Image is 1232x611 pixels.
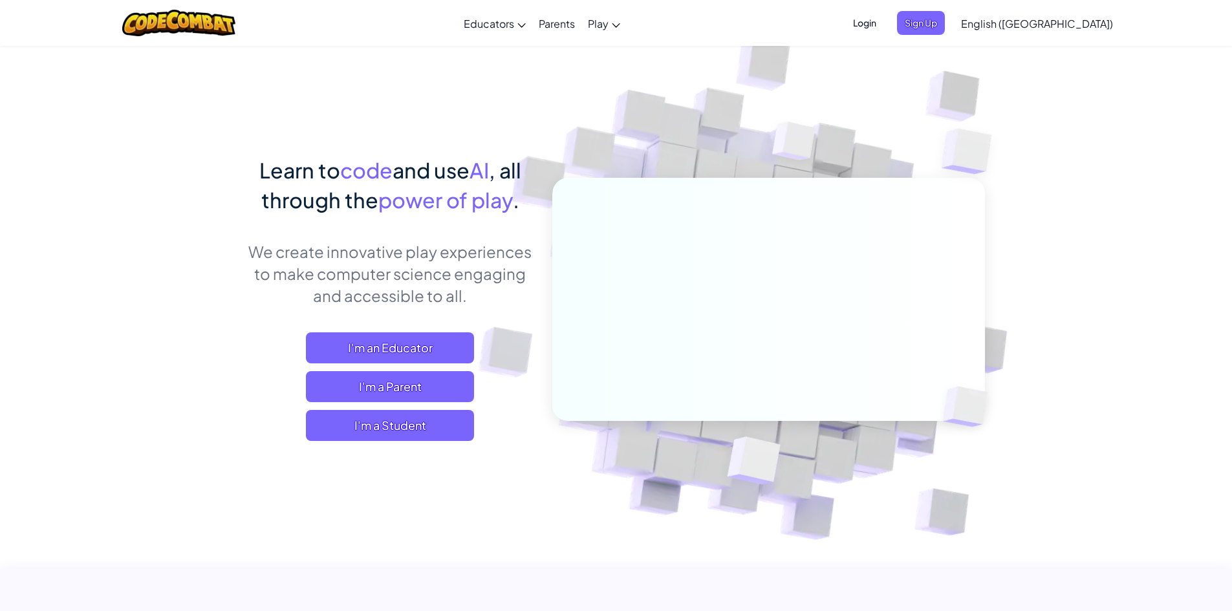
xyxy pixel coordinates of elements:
a: I'm a Parent [306,371,474,402]
a: English ([GEOGRAPHIC_DATA]) [955,6,1119,41]
img: CodeCombat logo [122,10,235,36]
img: Overlap cubes [695,409,811,517]
button: Login [845,11,884,35]
a: Parents [532,6,581,41]
span: power of play [378,187,513,213]
span: Play [588,17,609,30]
span: Learn to [259,157,340,183]
img: Overlap cubes [916,97,1028,206]
a: Play [581,6,627,41]
button: Sign Up [897,11,945,35]
span: English ([GEOGRAPHIC_DATA]) [961,17,1113,30]
span: . [513,187,519,213]
img: Overlap cubes [748,96,841,193]
a: Educators [457,6,532,41]
span: Educators [464,17,514,30]
span: and use [393,157,470,183]
p: We create innovative play experiences to make computer science engaging and accessible to all. [248,241,533,306]
button: I'm a Student [306,410,474,441]
img: Overlap cubes [921,359,1018,454]
span: code [340,157,393,183]
span: AI [470,157,489,183]
a: I'm an Educator [306,332,474,363]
